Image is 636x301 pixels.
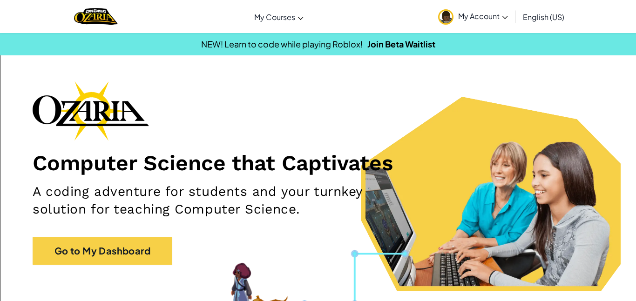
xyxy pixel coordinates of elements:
img: Ozaria branding logo [33,81,149,140]
a: English (US) [518,4,569,29]
a: Go to My Dashboard [33,237,172,265]
a: My Courses [250,4,308,29]
span: My Courses [254,12,295,22]
span: NEW! Learn to code while playing Roblox! [201,39,363,49]
h2: A coding adventure for students and your turnkey solution for teaching Computer Science. [33,183,415,218]
a: Join Beta Waitlist [367,39,435,49]
a: My Account [433,2,513,31]
img: Home [74,7,117,26]
span: English (US) [523,12,564,22]
img: avatar [438,9,453,25]
h1: Computer Science that Captivates [33,150,603,176]
span: My Account [458,11,508,21]
a: Ozaria by CodeCombat logo [74,7,117,26]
